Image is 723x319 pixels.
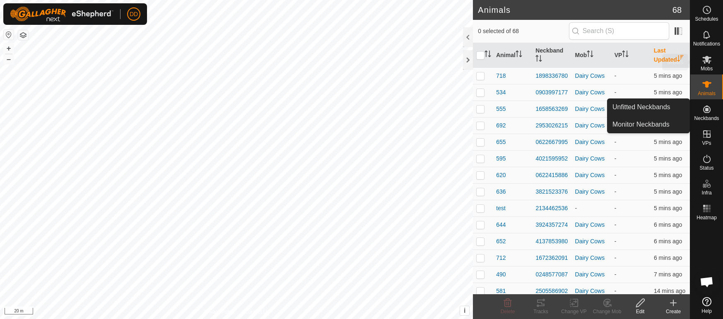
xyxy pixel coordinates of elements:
div: 1898336780 [535,72,568,80]
div: Dairy Cows [575,221,608,229]
div: Dairy Cows [575,72,608,80]
span: 692 [496,121,506,130]
app-display-virtual-paddock-transition: - [615,205,617,211]
span: 644 [496,221,506,229]
div: Tracks [524,308,557,315]
span: 555 [496,105,506,113]
span: 11 Oct 2025, 9:30 am [654,271,682,278]
app-display-virtual-paddock-transition: - [615,172,617,178]
div: Open chat [694,269,719,294]
div: Change Mob [590,308,624,315]
app-display-virtual-paddock-transition: - [615,221,617,228]
div: 2953026215 [535,121,568,130]
span: 11 Oct 2025, 9:31 am [654,205,682,211]
span: 490 [496,270,506,279]
span: 11 Oct 2025, 9:22 am [654,288,685,294]
app-display-virtual-paddock-transition: - [615,139,617,145]
app-display-virtual-paddock-transition: - [615,155,617,162]
span: 620 [496,171,506,180]
input: Search (S) [569,22,669,40]
div: 0622415886 [535,171,568,180]
span: 11 Oct 2025, 9:30 am [654,238,682,245]
th: Animal [493,43,532,68]
th: Mob [572,43,611,68]
span: 68 [672,4,682,16]
div: Dairy Cows [575,287,608,295]
p-sorticon: Activate to sort [484,52,491,58]
div: 2505586902 [535,287,568,295]
div: 0248577087 [535,270,568,279]
div: 4137853980 [535,237,568,246]
div: 0903997177 [535,88,568,97]
a: Unfitted Neckbands [607,99,689,115]
span: 534 [496,88,506,97]
div: Dairy Cows [575,88,608,97]
div: Change VP [557,308,590,315]
p-sorticon: Activate to sort [622,52,629,58]
button: Reset Map [4,30,14,40]
span: Animals [698,91,716,96]
span: Status [699,165,713,170]
a: Help [690,294,723,317]
th: Last Updated [651,43,690,68]
button: i [460,306,469,315]
span: 11 Oct 2025, 9:31 am [654,155,682,162]
span: Monitor Neckbands [612,120,670,130]
app-display-virtual-paddock-transition: - [615,254,617,261]
span: 11 Oct 2025, 9:30 am [654,254,682,261]
span: 636 [496,187,506,196]
div: 0622667995 [535,138,568,146]
app-display-virtual-paddock-transition: - [615,89,617,96]
div: 2134462536 [535,204,568,213]
span: 11 Oct 2025, 9:31 am [654,72,682,79]
app-display-virtual-paddock-transition: - [615,188,617,195]
p-sorticon: Activate to sort [677,56,684,63]
span: 581 [496,287,506,295]
app-display-virtual-paddock-transition: - [615,72,617,79]
div: Dairy Cows [575,171,608,180]
span: Neckbands [694,116,719,121]
span: 11 Oct 2025, 9:31 am [654,89,682,96]
h2: Animals [478,5,672,15]
span: i [464,307,465,314]
button: – [4,54,14,64]
span: VPs [702,141,711,146]
span: DD [130,10,138,19]
div: 4021595952 [535,154,568,163]
div: Create [657,308,690,315]
th: Neckband [532,43,571,68]
p-sorticon: Activate to sort [516,52,522,58]
div: 1672362091 [535,254,568,262]
th: VP [611,43,651,68]
div: - [575,204,608,213]
span: 11 Oct 2025, 9:31 am [654,188,682,195]
span: Notifications [693,41,720,46]
div: 3924357274 [535,221,568,229]
span: Help [701,309,712,314]
button: Map Layers [18,30,28,40]
span: 0 selected of 68 [478,27,569,36]
img: Gallagher Logo [10,7,113,22]
span: test [496,204,506,213]
span: 11 Oct 2025, 9:31 am [654,139,682,145]
div: Dairy Cows [575,154,608,163]
span: 712 [496,254,506,262]
p-sorticon: Activate to sort [535,56,542,63]
span: 652 [496,237,506,246]
span: Infra [701,190,711,195]
a: Contact Us [245,308,269,316]
div: Dairy Cows [575,237,608,246]
span: Unfitted Neckbands [612,102,670,112]
app-display-virtual-paddock-transition: - [615,288,617,294]
span: 718 [496,72,506,80]
span: Mobs [701,66,713,71]
app-display-virtual-paddock-transition: - [615,238,617,245]
span: 595 [496,154,506,163]
button: + [4,43,14,53]
div: Dairy Cows [575,254,608,262]
li: Monitor Neckbands [607,116,689,133]
app-display-virtual-paddock-transition: - [615,271,617,278]
span: Schedules [695,17,718,22]
div: Dairy Cows [575,270,608,279]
